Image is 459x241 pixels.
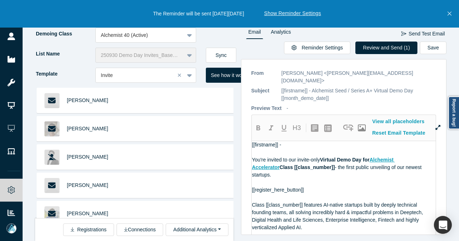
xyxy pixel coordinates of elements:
[281,87,436,102] p: [[firstname]] - Alchemist Seed / Series A+ Virtual Demo Day [[month_demo_date]]
[448,96,459,129] a: Report a bug!
[67,182,108,188] a: [PERSON_NAME]
[368,115,429,128] button: View all placeholders
[322,122,335,134] button: create uolbg-list-item
[252,202,425,230] span: Class [[class_number]] features AI-native startups built by deeply technical founding teams, all ...
[268,28,293,39] a: Analytics
[251,69,276,85] p: From
[252,142,281,148] span: [[firstname]] -
[401,28,445,40] button: Send Test Email
[117,223,163,236] button: Connections
[35,28,95,40] label: Demoing Class
[355,42,417,54] button: Review and Send (1)
[420,42,446,54] button: Save
[264,10,321,17] button: Show Reminder Settings
[287,105,288,112] p: -
[368,127,430,139] button: Reset Email Template
[280,164,335,170] span: Class [[class_number]]
[252,187,304,193] span: [[register_here_button]]
[206,48,236,63] button: Sync
[67,211,108,216] a: [PERSON_NAME]
[252,164,423,178] span: - the first public unveiling of our newest startups.
[63,223,114,236] button: Registrations
[284,42,350,54] button: Reminder Settings
[281,69,436,85] p: [PERSON_NAME] <[PERSON_NAME][EMAIL_ADDRESS][DOMAIN_NAME]>
[35,48,95,60] label: List Name
[67,126,108,131] a: [PERSON_NAME]
[153,10,244,18] p: The Reminder will be sent [DATE][DATE]
[251,105,282,112] p: Preview Text
[206,68,254,83] button: See how it works
[290,122,303,134] button: H3
[35,68,95,80] label: Template
[67,97,108,103] a: [PERSON_NAME]
[251,87,276,102] p: Subject
[67,154,108,160] a: [PERSON_NAME]
[252,157,320,163] span: You're invited to our invite-only
[320,157,369,163] span: Virtual Demo Day for
[6,223,16,233] img: Mia Scott's Account
[246,28,264,39] a: Email
[166,223,228,236] button: Additional Analytics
